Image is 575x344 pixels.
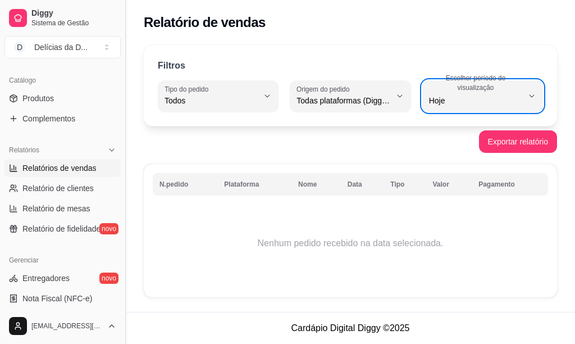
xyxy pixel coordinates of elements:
[4,251,121,269] div: Gerenciar
[4,220,121,238] a: Relatório de fidelidadenovo
[22,183,94,194] span: Relatório de clientes
[4,289,121,307] a: Nota Fiscal (NFC-e)
[429,73,526,92] label: Escolher período de visualização
[429,95,523,106] span: Hoje
[290,80,410,112] button: Origem do pedidoTodas plataformas (Diggy, iFood)
[426,173,472,196] th: Valor
[217,173,291,196] th: Plataforma
[158,80,279,112] button: Tipo do pedidoTodos
[4,110,121,128] a: Complementos
[165,95,258,106] span: Todos
[165,84,212,94] label: Tipo do pedido
[472,173,548,196] th: Pagamento
[422,80,543,112] button: Escolher período de visualizaçãoHoje
[31,322,103,331] span: [EMAIL_ADDRESS][DOMAIN_NAME]
[153,198,548,288] td: Nenhum pedido recebido na data selecionada.
[4,159,121,177] a: Relatórios de vendas
[144,13,266,31] h2: Relatório de vendas
[153,173,217,196] th: N.pedido
[22,162,97,174] span: Relatórios de vendas
[384,173,426,196] th: Tipo
[9,146,39,155] span: Relatórios
[158,59,185,73] p: Filtros
[31,19,116,28] span: Sistema de Gestão
[4,269,121,287] a: Entregadoresnovo
[22,273,70,284] span: Entregadores
[4,200,121,218] a: Relatório de mesas
[31,8,116,19] span: Diggy
[22,293,92,304] span: Nota Fiscal (NFC-e)
[479,130,557,153] button: Exportar relatório
[291,173,341,196] th: Nome
[4,89,121,107] a: Produtos
[4,36,121,58] button: Select a team
[34,42,88,53] div: Delícias da D ...
[4,313,121,340] button: [EMAIL_ADDRESS][DOMAIN_NAME]
[4,71,121,89] div: Catálogo
[22,223,101,234] span: Relatório de fidelidade
[4,179,121,197] a: Relatório de clientes
[22,113,75,124] span: Complementos
[4,4,121,31] a: DiggySistema de Gestão
[296,95,390,106] span: Todas plataformas (Diggy, iFood)
[296,84,353,94] label: Origem do pedido
[126,312,575,344] footer: Cardápio Digital Diggy © 2025
[14,42,25,53] span: D
[22,203,90,214] span: Relatório de mesas
[341,173,384,196] th: Data
[22,93,54,104] span: Produtos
